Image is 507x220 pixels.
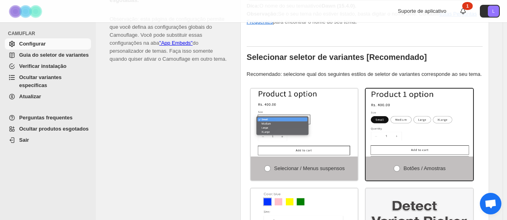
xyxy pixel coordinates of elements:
a: Configurar [5,38,91,50]
font: Botões / Amostras [404,165,446,171]
img: Botões / Amostras [366,89,473,157]
img: Selecionar / Menus suspensos [251,89,358,157]
a: Ocultar variantes específicas [5,72,91,91]
font: Ocultar variantes específicas [19,74,61,88]
a: Sair [5,135,91,146]
font: Verificar instalação [19,63,67,69]
font: Recomendado: selecione qual dos seguintes estilos de seletor de variantes corresponde ao seu tema. [247,71,482,77]
font: 1 [466,4,469,8]
a: "App Embeds" [159,40,193,46]
font: . Faça isso somente quando quiser ativar o Camouflage em outro tema. [110,48,227,62]
a: Guia do seletor de variantes [5,50,91,61]
font: Suporte de aplicativo [398,8,446,14]
a: Atualizar [5,91,91,102]
img: Camuflar [6,0,46,22]
a: 1 [459,7,467,15]
font: Configurar [19,41,46,47]
font: Guia do seletor de variantes [19,52,89,58]
font: Atualizar [19,93,41,99]
a: Perguntas frequentes [5,112,91,123]
button: Avatar com iniciais L [480,5,500,18]
text: L [492,9,495,14]
a: Conversa aberta [480,193,501,214]
font: Sair [19,137,29,143]
a: Ocultar produtos esgotados [5,123,91,135]
font: CAMUFLAR [8,31,35,36]
font: Selecionar seletor de variantes [Recomendado] [247,53,427,61]
font: Ocultar produtos esgotados [19,126,89,132]
a: Verificar instalação [5,61,91,72]
span: Avatar com iniciais L [488,6,499,17]
font: Selecionar / Menus suspensos [274,165,345,171]
font: Perguntas frequentes [19,115,73,121]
